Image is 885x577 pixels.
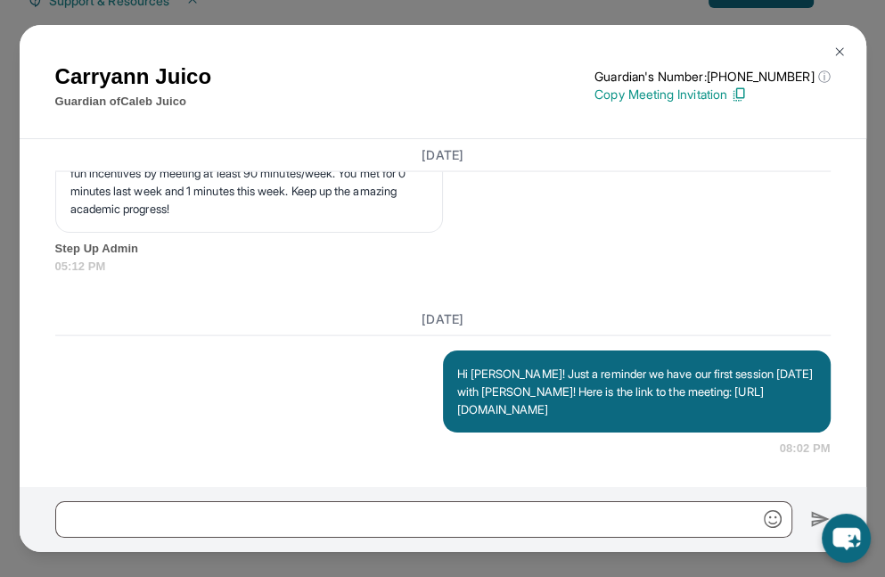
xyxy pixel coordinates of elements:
span: 08:02 PM [780,440,831,457]
p: Guardian's Number: [PHONE_NUMBER] [594,68,830,86]
img: Copy Icon [731,87,747,103]
h3: [DATE] [55,310,831,328]
p: Hi from Step Up Tutoring! Prevent summer learning loss and qualify for fun incentives by meeting ... [70,146,428,218]
h1: Carryann Juico [55,61,212,93]
p: Copy Meeting Invitation [594,86,830,103]
span: 05:12 PM [55,258,831,276]
img: Emoji [764,510,782,528]
p: Hi [PERSON_NAME]! Just a reminder we have our first session [DATE] with [PERSON_NAME]! Here is th... [457,365,816,418]
span: Step Up Admin [55,240,831,258]
p: Guardian of Caleb Juico [55,93,212,111]
img: Close Icon [832,45,847,59]
span: ⓘ [817,68,830,86]
button: chat-button [822,514,871,563]
h3: [DATE] [55,146,831,164]
img: Send icon [810,508,831,530]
